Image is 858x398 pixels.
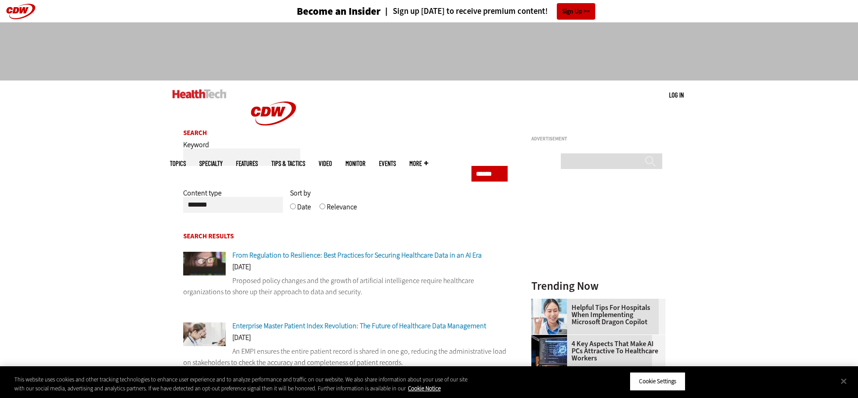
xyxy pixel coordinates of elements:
a: Become an Insider [263,6,381,17]
button: Close [834,371,854,391]
a: Tips & Tactics [271,160,305,167]
iframe: advertisement [266,31,592,72]
h3: Trending Now [531,280,665,292]
a: Video [319,160,332,167]
a: Helpful Tips for Hospitals When Implementing Microsoft Dragon Copilot [531,304,660,326]
div: This website uses cookies and other tracking technologies to enhance user experience and to analy... [14,375,472,393]
label: Content type [183,188,222,204]
img: woman wearing glasses looking at healthcare data on screen [183,252,226,275]
button: Cookie Settings [630,372,686,391]
img: Desktop monitor with brain AI concept [531,335,567,371]
p: Proposed policy changes and the growth of artificial intelligence require healthcare organization... [183,275,508,298]
span: More [409,160,428,167]
a: Events [379,160,396,167]
a: Sign Up [557,3,595,20]
span: Topics [170,160,186,167]
div: [DATE] [183,263,508,275]
h2: Search Results [183,233,508,240]
img: Home [172,89,227,98]
div: User menu [669,90,684,100]
span: Sort by [290,188,311,198]
a: Doctor using phone to dictate to tablet [531,299,572,306]
div: [DATE] [183,334,508,346]
img: medical researchers look at data on desktop monitor [183,322,226,346]
h3: Become an Insider [297,6,381,17]
a: From Regulation to Resilience: Best Practices for Securing Healthcare Data in an AI Era [232,250,482,260]
a: CDW [240,140,307,149]
a: Log in [669,91,684,99]
a: Features [236,160,258,167]
img: Home [240,80,307,147]
a: Desktop monitor with brain AI concept [531,335,572,342]
label: Relevance [327,202,357,218]
iframe: advertisement [531,145,665,257]
a: MonITor [345,160,366,167]
a: Sign up [DATE] to receive premium content! [381,7,548,16]
span: Specialty [199,160,223,167]
a: 4 Key Aspects That Make AI PCs Attractive to Healthcare Workers [531,340,660,362]
a: Enterprise Master Patient Index Revolution: The Future of Healthcare Data Management [232,321,486,330]
a: More information about your privacy [408,385,441,392]
img: Doctor using phone to dictate to tablet [531,299,567,334]
label: Date [297,202,311,218]
p: An EMPI ensures the entire patient record is shared in one go, reducing the administrative load o... [183,346,508,368]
